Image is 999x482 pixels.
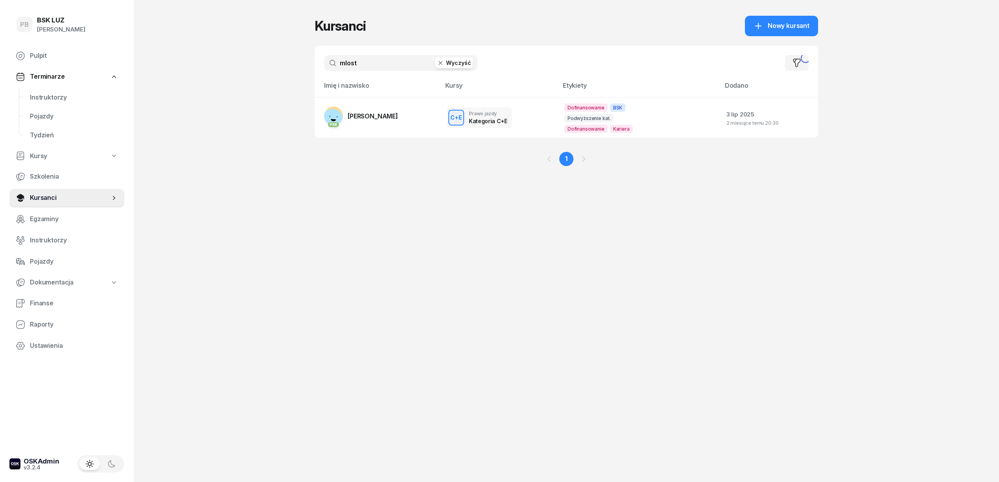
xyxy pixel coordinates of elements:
[469,118,507,124] div: Kategoria C+E
[24,88,124,107] a: Instruktorzy
[726,120,812,126] div: 2 miesiące temu 20:30
[20,21,29,28] span: PB
[328,122,339,127] div: PKK
[30,51,118,61] span: Pulpit
[441,80,558,97] th: Kursy
[30,319,118,330] span: Raporty
[324,55,477,71] input: Szukaj
[30,130,118,140] span: Tydzień
[24,126,124,145] a: Tydzień
[30,72,65,82] span: Terminarze
[610,103,626,112] span: BSK
[24,465,59,470] div: v3.2.4
[30,193,110,203] span: Kursanci
[768,21,809,31] span: Nowy kursant
[37,17,85,24] div: BSK LUZ
[30,235,118,246] span: Instruktorzy
[469,111,507,116] div: Prawo jazdy
[559,152,573,166] a: 1
[435,57,473,68] button: Wyczyść
[30,92,118,103] span: Instruktorzy
[447,113,465,122] div: C+E
[564,103,608,112] span: Dofinansowanie
[9,147,124,165] a: Kursy
[9,68,124,86] a: Terminarze
[9,252,124,271] a: Pojazdy
[348,112,398,120] span: [PERSON_NAME]
[610,125,633,133] span: Kariera
[324,107,398,126] a: PKK[PERSON_NAME]
[9,294,124,313] a: Finanse
[558,80,720,97] th: Etykiety
[30,298,118,308] span: Finanse
[9,458,20,469] img: logo-xs-dark@2x.png
[315,19,366,33] h1: Kursanci
[315,80,441,97] th: Imię i nazwisko
[726,109,812,120] div: 3 lip 2025
[24,458,59,465] div: OSKAdmin
[9,46,124,65] a: Pulpit
[720,80,818,97] th: Dodano
[448,110,464,126] button: C+E
[9,273,124,292] a: Dokumentacja
[9,336,124,355] a: Ustawienia
[9,210,124,229] a: Egzaminy
[564,125,608,133] span: Dofinansowanie
[24,107,124,126] a: Pojazdy
[30,172,118,182] span: Szkolenia
[30,277,74,288] span: Dokumentacja
[9,315,124,334] a: Raporty
[30,151,47,161] span: Kursy
[564,114,614,122] span: Podwyższenie kat.
[9,188,124,207] a: Kursanci
[745,16,818,36] a: Nowy kursant
[30,214,118,224] span: Egzaminy
[9,167,124,186] a: Szkolenia
[30,111,118,122] span: Pojazdy
[37,24,85,35] div: [PERSON_NAME]
[30,341,118,351] span: Ustawienia
[30,257,118,267] span: Pojazdy
[9,231,124,250] a: Instruktorzy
